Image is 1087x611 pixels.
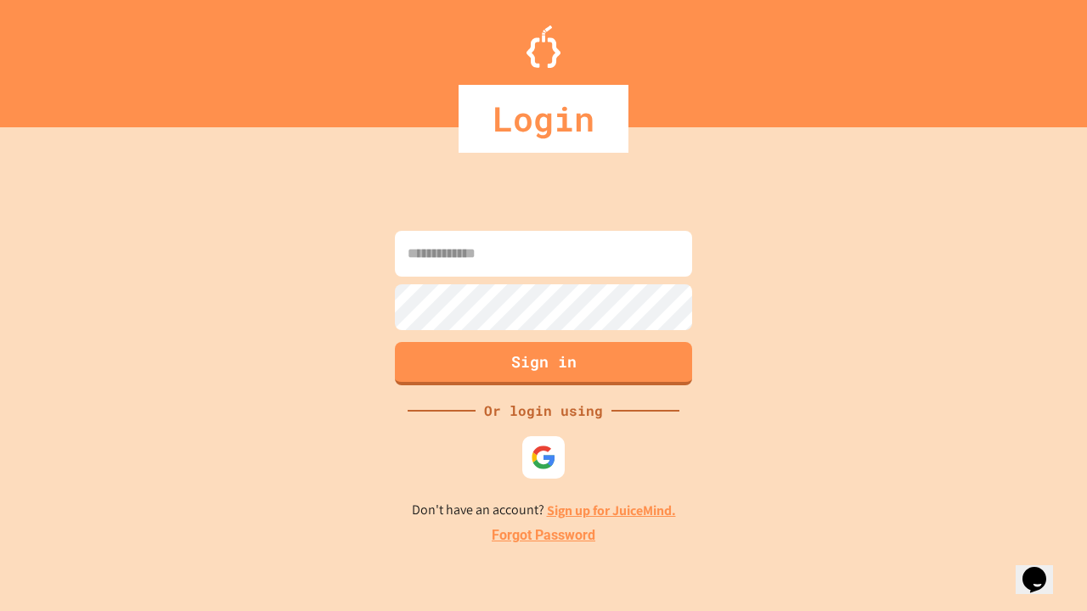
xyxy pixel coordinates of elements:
[527,25,560,68] img: Logo.svg
[395,342,692,385] button: Sign in
[547,502,676,519] a: Sign up for JuiceMind.
[1016,543,1070,594] iframe: chat widget
[412,500,676,521] p: Don't have an account?
[492,525,595,546] a: Forgot Password
[946,469,1070,541] iframe: chat widget
[459,85,628,153] div: Login
[476,401,611,421] div: Or login using
[531,445,556,470] img: google-icon.svg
